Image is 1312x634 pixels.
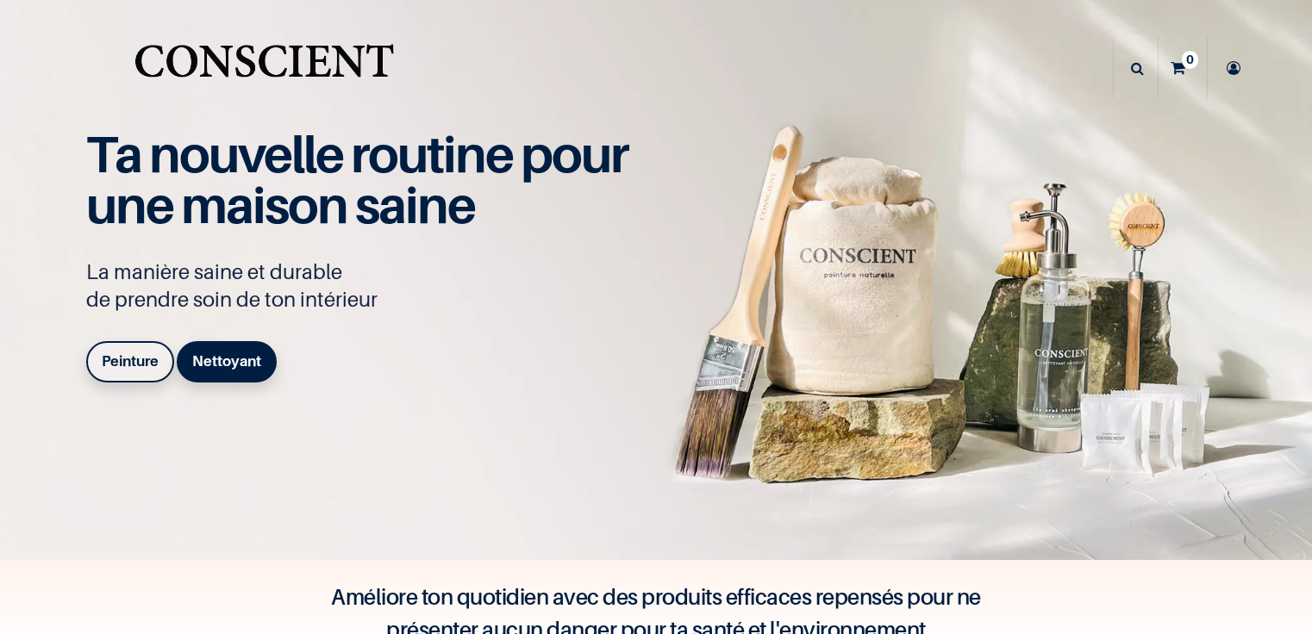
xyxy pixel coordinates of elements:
a: Logo of Conscient [131,34,397,103]
a: 0 [1159,38,1207,98]
b: Nettoyant [192,352,261,370]
a: Nettoyant [177,341,277,382]
sup: 0 [1182,51,1198,68]
a: Peinture [86,341,174,382]
span: Ta nouvelle routine pour une maison saine [86,123,628,235]
img: Conscient [131,34,397,103]
p: La manière saine et durable de prendre soin de ton intérieur [86,258,647,314]
b: Peinture [102,352,159,370]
